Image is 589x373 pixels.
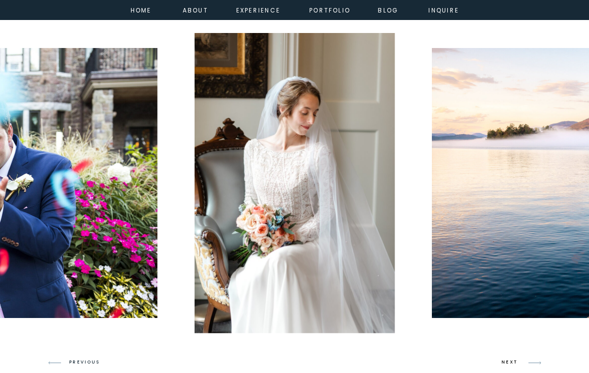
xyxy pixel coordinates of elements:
[236,5,276,14] a: experience
[309,5,351,14] a: portfolio
[183,5,205,14] a: about
[501,358,520,367] h3: NEXT
[69,358,107,367] h3: PREVIOUS
[128,5,154,14] a: home
[426,5,461,14] a: inquire
[371,5,406,14] a: Blog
